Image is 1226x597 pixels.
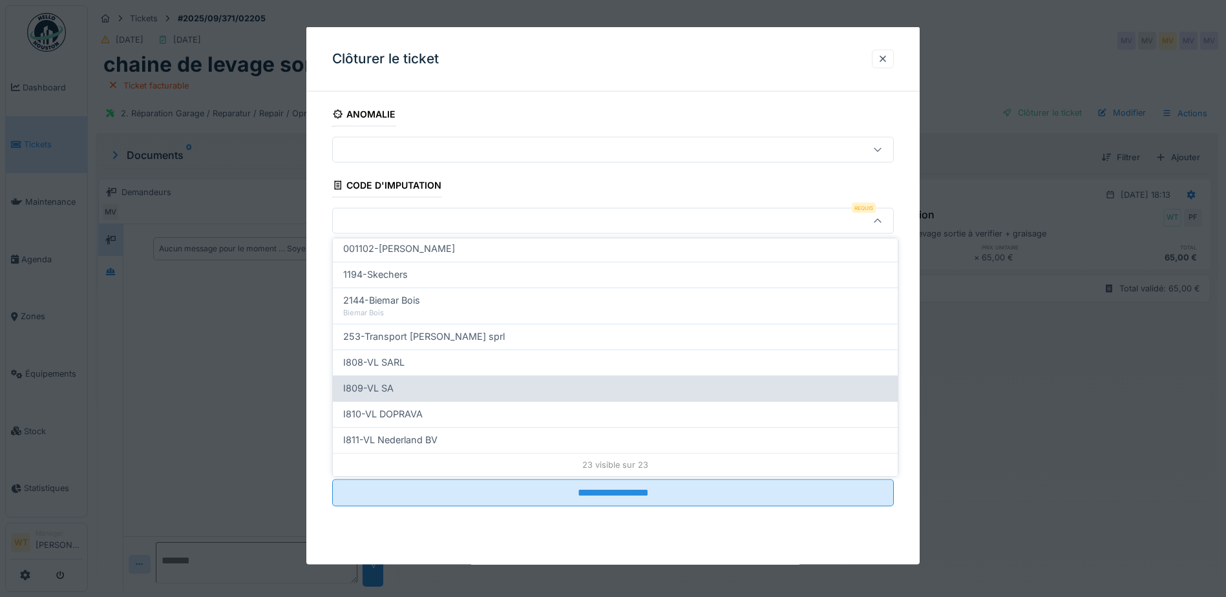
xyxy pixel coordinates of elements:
h3: Clôturer le ticket [332,51,439,67]
div: Biemar Bois [343,308,887,319]
div: Requis [852,203,876,213]
div: Anomalie [332,105,396,127]
span: 253-Transport [PERSON_NAME] sprl [343,330,505,344]
span: 2144-Biemar Bois [343,293,420,308]
span: 1194-Skechers [343,267,408,282]
div: 23 visible sur 23 [333,453,898,476]
span: I811-VL Nederland BV [343,433,438,447]
span: I808-VL SARL [343,355,405,370]
span: 001102-[PERSON_NAME] [343,242,455,256]
span: I809-VL SA [343,381,394,395]
span: I810-VL DOPRAVA [343,407,423,421]
div: Code d'imputation [332,176,441,198]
